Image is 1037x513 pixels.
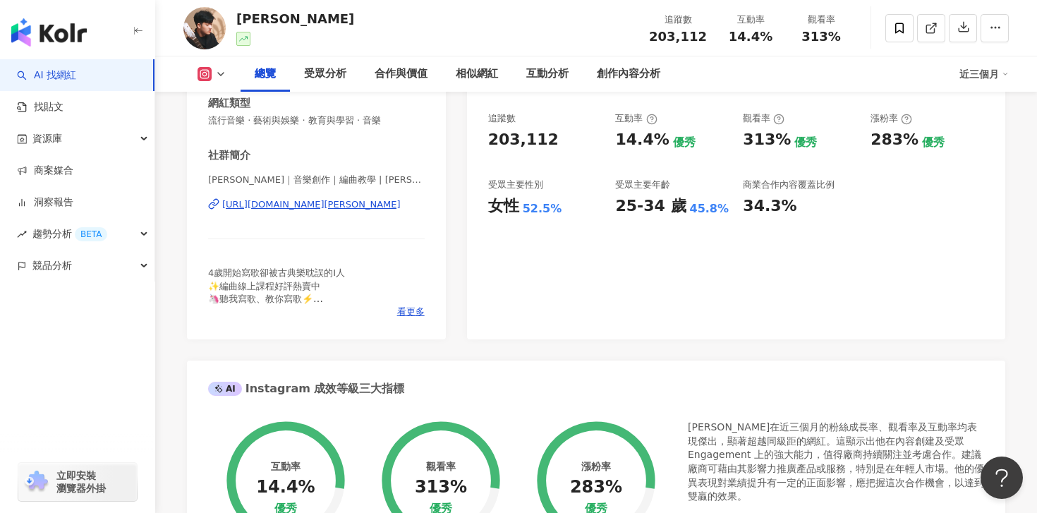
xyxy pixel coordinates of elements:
div: 觀看率 [743,112,784,125]
div: 優秀 [922,135,945,150]
span: 趨勢分析 [32,218,107,250]
div: 14.4% [256,478,315,497]
div: 女性 [488,195,519,217]
div: [PERSON_NAME] [236,10,354,28]
span: 4歲開始寫歌卻被古典樂耽誤的I人 ✨編曲線上課程好評熱賣中 🦄聽我寫歌、教你寫歌⚡️ 商業合作事宜請洽LINE: cndc-[PERSON_NAME] 演出與音樂教學邀約請私訊小盒子 [208,267,409,330]
div: 觀看率 [794,13,848,27]
div: 漲粉率 [871,112,912,125]
div: 創作內容分析 [597,66,660,83]
a: 找貼文 [17,100,63,114]
img: KOL Avatar [183,7,226,49]
span: rise [17,229,27,239]
div: BETA [75,227,107,241]
div: 283% [570,478,622,497]
span: 流行音樂 · 藝術與娛樂 · 教育與學習 · 音樂 [208,114,425,127]
span: 看更多 [397,306,425,318]
div: 52.5% [523,201,562,217]
div: [PERSON_NAME]在近三個月的粉絲成長率、觀看率及互動率均表現傑出，顯著超越同級距的網紅。這顯示出他在內容創建及受眾 Engagement 上的強大能力，值得廠商持續關注並考慮合作。建議... [688,421,984,504]
a: chrome extension立即安裝 瀏覽器外掛 [18,463,137,501]
a: [URL][DOMAIN_NAME][PERSON_NAME] [208,198,425,211]
span: 立即安裝 瀏覽器外掛 [56,469,106,495]
span: 資源庫 [32,123,62,155]
a: 商案媒合 [17,164,73,178]
div: 25-34 歲 [615,195,686,217]
div: AI [208,382,242,396]
span: 14.4% [729,30,772,44]
span: 313% [801,30,841,44]
div: 受眾分析 [304,66,346,83]
span: [PERSON_NAME]｜音樂創作｜編曲教學 | [PERSON_NAME]._.0308 [208,174,425,186]
div: 合作與價值 [375,66,427,83]
a: 洞察報告 [17,195,73,210]
iframe: Help Scout Beacon - Open [981,457,1023,499]
span: 競品分析 [32,250,72,282]
div: 互動率 [724,13,777,27]
div: 313% [743,129,791,151]
div: 45.8% [690,201,729,217]
div: 283% [871,129,918,151]
div: 14.4% [615,129,669,151]
div: 漲粉率 [581,461,611,472]
div: 追蹤數 [649,13,707,27]
div: 互動率 [615,112,657,125]
div: 社群簡介 [208,148,250,163]
div: 網紅類型 [208,96,250,111]
div: 互動分析 [526,66,569,83]
div: 受眾主要年齡 [615,179,670,191]
div: 相似網紅 [456,66,498,83]
div: 近三個月 [959,63,1009,85]
div: 受眾主要性別 [488,179,543,191]
span: 203,112 [649,29,707,44]
div: 34.3% [743,195,796,217]
div: 商業合作內容覆蓋比例 [743,179,835,191]
img: chrome extension [23,471,50,493]
div: 觀看率 [426,461,456,472]
div: 優秀 [673,135,696,150]
div: 313% [415,478,467,497]
div: 203,112 [488,129,559,151]
div: 互動率 [271,461,301,472]
div: 優秀 [794,135,817,150]
img: logo [11,18,87,47]
a: searchAI 找網紅 [17,68,76,83]
div: 追蹤數 [488,112,516,125]
div: [URL][DOMAIN_NAME][PERSON_NAME] [222,198,401,211]
div: 總覽 [255,66,276,83]
div: Instagram 成效等級三大指標 [208,381,404,397]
